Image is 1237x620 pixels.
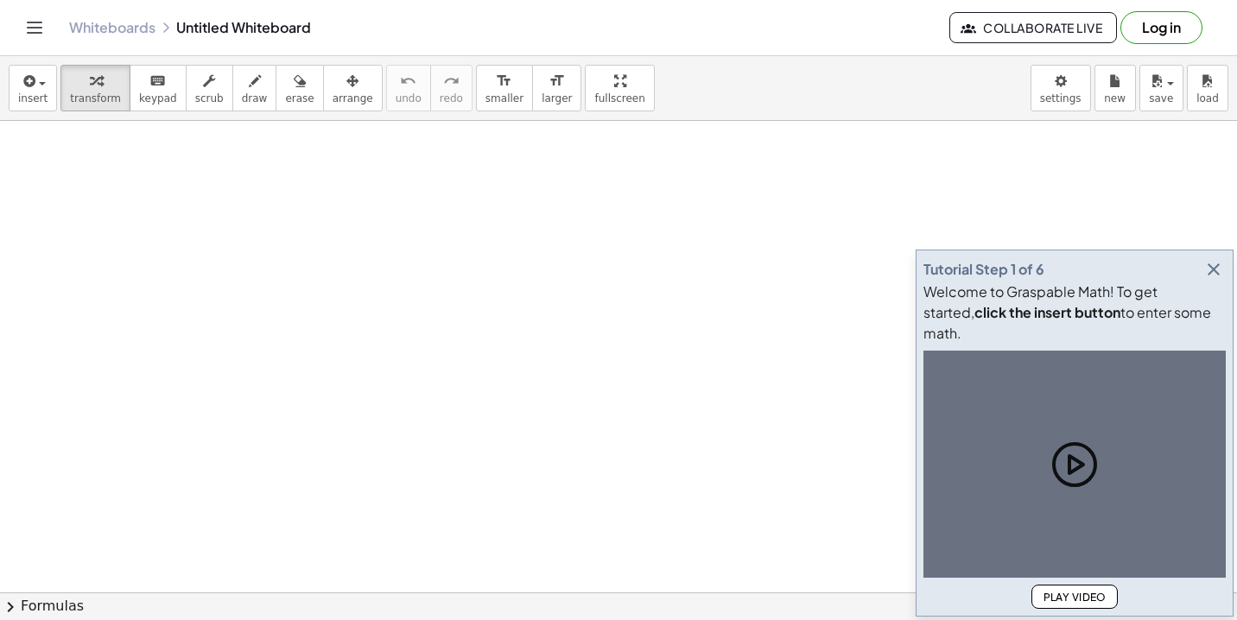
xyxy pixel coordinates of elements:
button: settings [1031,65,1091,111]
button: keyboardkeypad [130,65,187,111]
span: save [1149,92,1173,104]
i: keyboard [149,71,166,92]
button: undoundo [386,65,431,111]
button: load [1187,65,1228,111]
i: format_size [496,71,512,92]
button: Log in [1120,11,1202,44]
button: erase [276,65,323,111]
span: smaller [485,92,523,104]
span: settings [1040,92,1082,104]
i: redo [443,71,460,92]
button: fullscreen [585,65,654,111]
b: click the insert button [974,303,1120,321]
span: erase [285,92,314,104]
button: arrange [323,65,383,111]
button: Play Video [1031,585,1118,609]
span: new [1104,92,1126,104]
span: larger [542,92,572,104]
span: Play Video [1043,591,1107,604]
span: transform [70,92,121,104]
button: new [1094,65,1136,111]
div: Welcome to Graspable Math! To get started, to enter some math. [923,282,1226,344]
span: Collaborate Live [964,20,1102,35]
span: scrub [195,92,224,104]
span: load [1196,92,1219,104]
span: fullscreen [594,92,644,104]
span: redo [440,92,463,104]
button: insert [9,65,57,111]
button: scrub [186,65,233,111]
button: format_sizesmaller [476,65,533,111]
span: draw [242,92,268,104]
div: Tutorial Step 1 of 6 [923,259,1044,280]
a: Whiteboards [69,19,155,36]
span: undo [396,92,422,104]
i: format_size [549,71,565,92]
button: draw [232,65,277,111]
span: keypad [139,92,177,104]
button: redoredo [430,65,473,111]
button: Toggle navigation [21,14,48,41]
button: Collaborate Live [949,12,1117,43]
i: undo [400,71,416,92]
span: arrange [333,92,373,104]
button: transform [60,65,130,111]
button: save [1139,65,1183,111]
button: format_sizelarger [532,65,581,111]
span: insert [18,92,48,104]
